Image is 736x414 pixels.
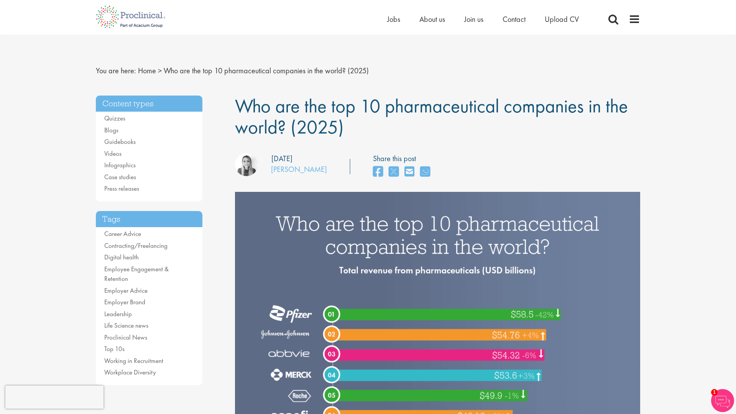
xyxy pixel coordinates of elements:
a: Infographics [104,161,136,169]
a: Employee Engagement & Retention [104,265,169,283]
a: share on twitter [389,164,399,180]
a: Employer Brand [104,298,145,306]
a: Proclinical News [104,333,147,341]
a: Employer Advice [104,286,148,295]
a: [PERSON_NAME] [271,164,327,174]
a: Quizzes [104,114,125,122]
h3: Content types [96,96,202,112]
a: Join us [464,14,483,24]
span: > [158,66,162,76]
h3: Tags [96,211,202,228]
div: [DATE] [271,153,292,164]
a: Leadership [104,310,132,318]
a: Guidebooks [104,137,136,146]
a: Workplace Diversity [104,368,156,376]
a: Working in Recruitment [104,356,163,365]
a: Career Advice [104,229,141,238]
a: Digital health [104,253,139,261]
span: You are here: [96,66,136,76]
a: Press releases [104,184,139,193]
span: Who are the top 10 pharmaceutical companies in the world? (2025) [164,66,369,76]
img: Chatbot [711,389,734,412]
a: Top 10s [104,345,125,353]
a: Contracting/Freelancing [104,241,168,250]
img: Hannah Burke [235,153,258,176]
a: Upload CV [545,14,579,24]
a: Jobs [387,14,400,24]
span: 1 [711,389,718,396]
a: About us [419,14,445,24]
a: Videos [104,149,122,158]
label: Share this post [373,153,434,164]
iframe: reCAPTCHA [5,386,103,409]
a: breadcrumb link [138,66,156,76]
a: Life Science news [104,321,148,330]
a: Case studies [104,173,136,181]
a: share on facebook [373,164,383,180]
a: share on whats app [420,164,430,180]
a: Contact [503,14,526,24]
a: share on email [404,164,414,180]
a: Blogs [104,126,118,134]
span: Who are the top 10 pharmaceutical companies in the world? (2025) [235,94,628,139]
